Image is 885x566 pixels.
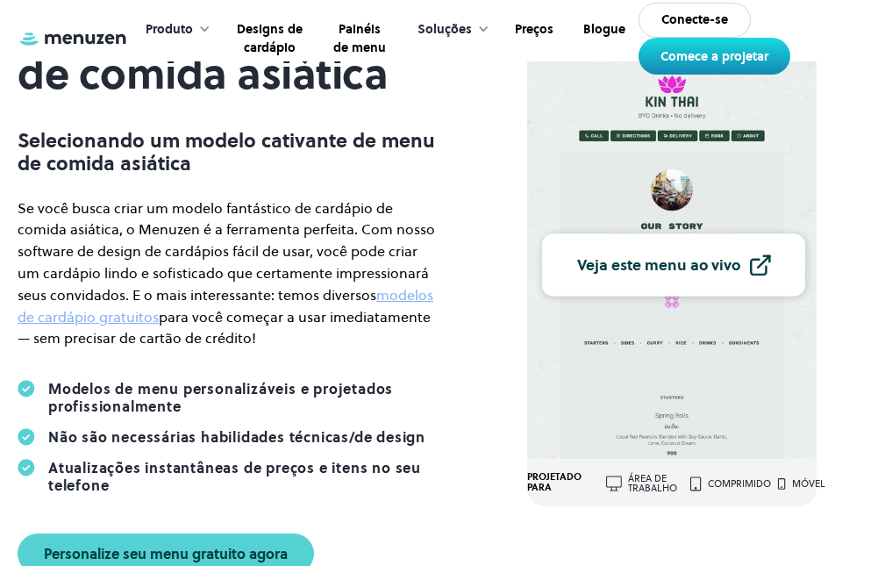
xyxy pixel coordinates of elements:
[577,254,740,275] font: Veja este menu ao vivo
[18,285,433,326] a: modelos de cardápio gratuitos
[515,20,553,38] font: Preços
[661,11,728,28] font: Conecte-se
[44,544,288,563] font: Personalize seu menu gratuito agora
[583,20,625,38] font: Blogue
[146,20,193,38] font: Produto
[18,127,435,176] font: Selecionando um modelo cativante de menu de comida asiática
[18,198,435,304] font: Se você busca criar um modelo fantástico de cardápio de comida asiática, o Menuzen é a ferramenta...
[418,20,472,38] font: Soluções
[639,38,790,75] a: Comece a projetar
[400,3,498,57] div: Soluções
[18,307,431,348] font: para você começar a usar imediatamente — sem precisar de cartão de crédito!
[639,3,751,38] a: Conecte-se
[333,20,386,57] font: Painéis de menu
[708,477,771,491] font: comprimido
[48,458,421,495] font: Atualizações instantâneas de preços e itens no seu telefone
[567,3,639,75] a: Blogue
[660,47,768,65] font: Comece a projetar
[237,20,303,57] font: Designs de cardápio
[48,427,425,447] font: Não são necessárias habilidades técnicas/de design
[792,477,825,491] font: móvel
[527,470,582,494] font: PROJETADO PARA
[128,3,219,57] div: Produto
[628,472,677,495] font: área de trabalho
[542,234,805,297] a: Veja este menu ao vivo
[48,379,393,416] font: Modelos de menu personalizáveis ​​e projetados profissionalmente
[316,3,400,75] a: Painéis de menu
[527,47,816,459] img: Modelo de cardápio de comida asiática
[219,3,316,75] a: Designs de cardápio
[498,3,567,75] a: Preços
